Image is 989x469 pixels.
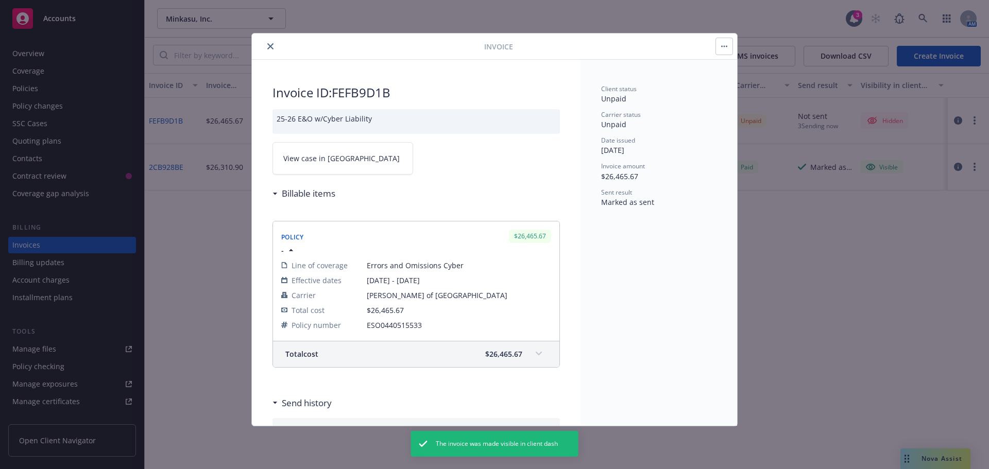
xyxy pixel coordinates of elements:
span: Date issued [601,136,635,145]
span: Unpaid [601,94,626,103]
span: Errors and Omissions Cyber [367,260,551,271]
span: Invoice [484,41,513,52]
span: $26,465.67 [485,349,522,359]
span: Carrier status [601,110,641,119]
a: View case in [GEOGRAPHIC_DATA] [272,142,413,175]
span: Effective dates [292,275,342,286]
span: Client status [601,84,637,93]
span: Total cost [292,305,325,316]
span: $26,465.67 [601,171,638,181]
span: [DATE] [601,145,624,155]
span: [DATE] - [DATE] [367,275,551,286]
div: 25-26 E&O w/Cyber Liability [272,109,560,134]
button: - [281,245,296,256]
span: $26,465.67 [367,305,404,315]
span: Policy number [292,320,341,331]
h3: Billable items [282,187,335,200]
span: Policy [281,233,304,241]
h3: Send history [282,396,332,410]
h2: Invoice ID: FEFB9D1B [272,84,560,101]
span: Unpaid [601,119,626,129]
div: Totalcost$26,465.67 [273,341,559,367]
span: Marked as sent [601,197,654,207]
span: - [281,245,284,256]
span: Total cost [285,349,318,359]
span: ESO0440515533 [367,320,551,331]
span: Sent result [601,188,632,197]
span: [PERSON_NAME] of [GEOGRAPHIC_DATA] [367,290,551,301]
span: The invoice was made visible in client dash [436,439,558,448]
div: $26,465.67 [509,230,551,242]
span: Invoice amount [601,162,645,170]
span: Line of coverage [292,260,348,271]
div: Send history [272,396,332,410]
button: close [264,40,277,53]
span: View case in [GEOGRAPHIC_DATA] [283,153,400,164]
div: Billable items [272,187,335,200]
span: Carrier [292,290,316,301]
